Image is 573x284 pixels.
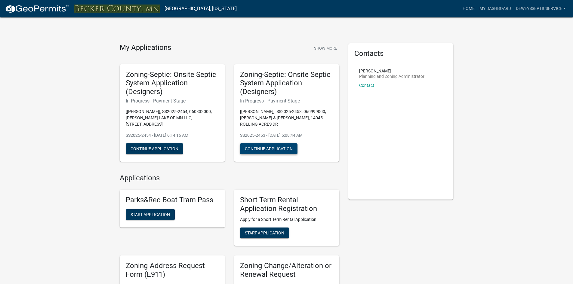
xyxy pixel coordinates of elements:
a: [GEOGRAPHIC_DATA], [US_STATE] [165,4,237,14]
h5: Contacts [354,49,448,58]
span: Start Application [131,212,170,217]
h5: Zoning-Septic: Onsite Septic System Application (Designers) [126,70,219,96]
a: DeweysSepticService [513,3,568,14]
h6: In Progress - Payment Stage [240,98,333,104]
p: SS2025-2453 - [DATE] 5:08:44 AM [240,132,333,139]
h5: Short Term Rental Application Registration [240,196,333,213]
p: SS2025-2454 - [DATE] 6:14:16 AM [126,132,219,139]
h4: Applications [120,174,339,182]
p: [[PERSON_NAME]], SS2025-2454, 060332000, [PERSON_NAME] LAKE OF MN LLC, [STREET_ADDRESS] [126,108,219,127]
a: My Dashboard [477,3,513,14]
button: Continue Application [126,143,183,154]
p: [[PERSON_NAME]], SS2025-2453, 060999000, [PERSON_NAME] & [PERSON_NAME], 14045 ROLLING ACRES DR [240,108,333,127]
button: Start Application [126,209,175,220]
h5: Zoning-Address Request Form (E911) [126,261,219,279]
h5: Parks&Rec Boat Tram Pass [126,196,219,204]
h5: Zoning-Septic: Onsite Septic System Application (Designers) [240,70,333,96]
h4: My Applications [120,43,171,52]
button: Show More [312,43,339,53]
p: Apply for a Short Term Rental Application [240,216,333,223]
h5: Zoning-Change/Alteration or Renewal Request [240,261,333,279]
a: Contact [359,83,374,88]
img: Becker County, Minnesota [74,5,160,13]
a: Home [460,3,477,14]
button: Start Application [240,228,289,238]
h6: In Progress - Payment Stage [126,98,219,104]
p: [PERSON_NAME] [359,69,424,73]
p: Planning and Zoning Administrator [359,74,424,78]
button: Continue Application [240,143,297,154]
span: Start Application [245,231,284,235]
